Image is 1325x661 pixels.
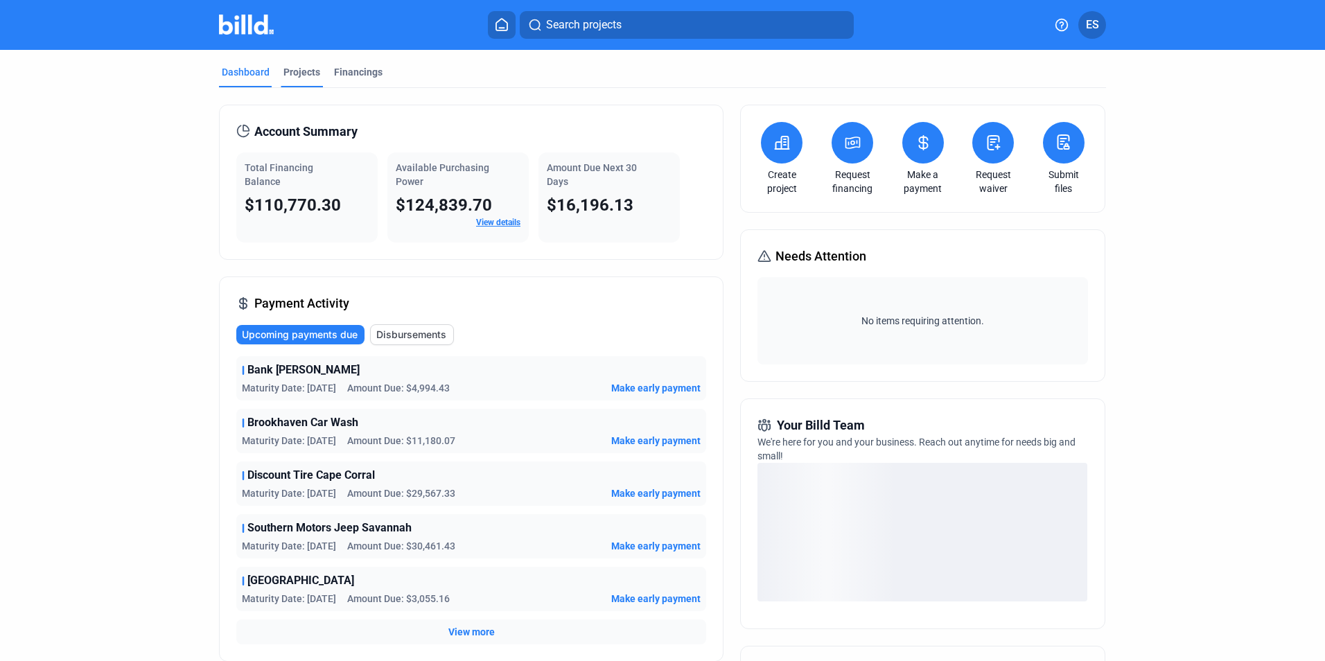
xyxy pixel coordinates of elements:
span: Southern Motors Jeep Savannah [247,520,412,536]
span: We're here for you and your business. Reach out anytime for needs big and small! [757,437,1076,461]
span: Amount Due: $29,567.33 [347,486,455,500]
span: Brookhaven Car Wash [247,414,358,431]
span: ES [1086,17,1099,33]
span: $124,839.70 [396,195,492,215]
span: Bank [PERSON_NAME] [247,362,360,378]
button: Make early payment [611,539,701,553]
span: Maturity Date: [DATE] [242,539,336,553]
button: ES [1078,11,1106,39]
span: Maturity Date: [DATE] [242,381,336,395]
a: Create project [757,168,806,195]
span: Disbursements [376,328,446,342]
a: View details [476,218,520,227]
button: Upcoming payments due [236,325,365,344]
span: Available Purchasing Power [396,162,489,187]
span: Amount Due: $4,994.43 [347,381,450,395]
span: [GEOGRAPHIC_DATA] [247,572,354,589]
span: Search projects [546,17,622,33]
button: Make early payment [611,486,701,500]
span: Upcoming payments due [242,328,358,342]
a: Request financing [828,168,877,195]
span: Maturity Date: [DATE] [242,434,336,448]
button: Make early payment [611,434,701,448]
span: Amount Due: $30,461.43 [347,539,455,553]
span: Payment Activity [254,294,349,313]
span: $110,770.30 [245,195,341,215]
span: No items requiring attention. [763,314,1082,328]
span: $16,196.13 [547,195,633,215]
span: Amount Due: $11,180.07 [347,434,455,448]
span: Your Billd Team [777,416,865,435]
button: View more [448,625,495,639]
span: Amount Due Next 30 Days [547,162,637,187]
img: Billd Company Logo [219,15,274,35]
span: Discount Tire Cape Corral [247,467,375,484]
span: Maturity Date: [DATE] [242,592,336,606]
span: Needs Attention [775,247,866,266]
button: Disbursements [370,324,454,345]
span: Amount Due: $3,055.16 [347,592,450,606]
div: Financings [334,65,383,79]
button: Make early payment [611,592,701,606]
a: Make a payment [899,168,947,195]
span: Account Summary [254,122,358,141]
div: Dashboard [222,65,270,79]
a: Submit files [1039,168,1088,195]
div: Projects [283,65,320,79]
button: Make early payment [611,381,701,395]
a: Request waiver [969,168,1017,195]
div: loading [757,463,1087,601]
span: Total Financing Balance [245,162,313,187]
span: Maturity Date: [DATE] [242,486,336,500]
button: Search projects [520,11,854,39]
